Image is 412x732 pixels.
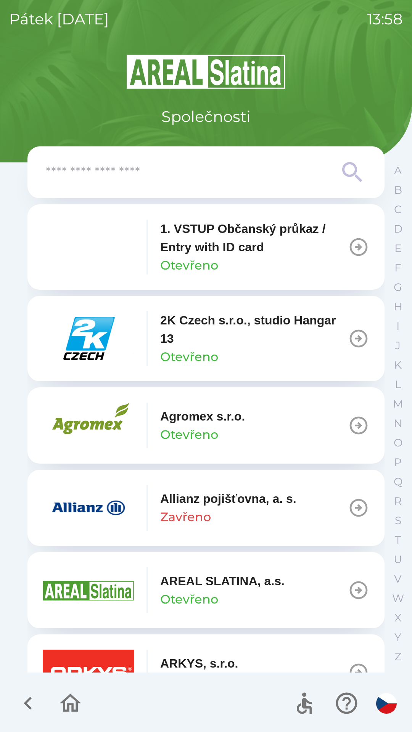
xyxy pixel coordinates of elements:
button: T [388,530,407,550]
button: 1. VSTUP Občanský průkaz / Entry with ID cardOtevřeno [27,204,385,290]
p: pátek [DATE] [9,8,109,30]
p: G [394,281,402,294]
p: B [394,183,402,197]
img: 79c93659-7a2c-460d-85f3-2630f0b529cc.png [43,224,134,270]
p: Otevřeno [160,348,218,366]
button: D [388,219,407,239]
button: P [388,453,407,472]
p: Q [394,475,402,488]
p: D [394,222,402,236]
button: S [388,511,407,530]
p: Otevřeno [160,256,218,274]
p: S [395,514,401,527]
button: W [388,589,407,608]
p: X [394,611,401,624]
img: Logo [27,53,385,90]
button: Y [388,628,407,647]
p: Allianz pojišťovna, a. s. [160,490,296,508]
button: H [388,297,407,316]
button: Agromex s.r.o.Otevřeno [27,387,385,464]
p: Y [394,631,401,644]
p: 2K Czech s.r.o., studio Hangar 13 [160,311,348,348]
button: AREAL SLATINA, a.s.Otevřeno [27,552,385,628]
p: C [394,203,402,216]
button: F [388,258,407,278]
p: J [395,339,401,352]
button: M [388,394,407,414]
button: Allianz pojišťovna, a. s.Zavřeno [27,470,385,546]
p: AREAL SLATINA, a.s. [160,572,285,590]
p: O [394,436,402,449]
p: Otevřeno [160,425,218,444]
p: T [395,533,401,547]
img: 46855577-05aa-44e5-9e88-426d6f140dc0.png [43,316,134,361]
p: Z [394,650,401,663]
img: 5feb7022-72b1-49ea-9745-3ad821b03008.png [43,650,134,695]
button: Q [388,472,407,491]
button: O [388,433,407,453]
p: Zavřeno [160,508,211,526]
p: 13:58 [367,8,403,30]
p: K [394,358,402,372]
p: L [395,378,401,391]
p: I [396,319,399,333]
img: aad3f322-fb90-43a2-be23-5ead3ef36ce5.png [43,567,134,613]
img: f3415073-8ef0-49a2-9816-fbbc8a42d535.png [43,485,134,531]
p: H [394,300,402,313]
button: A [388,161,407,180]
img: 33c739ec-f83b-42c3-a534-7980a31bd9ae.png [43,403,134,448]
button: L [388,375,407,394]
p: Agromex s.r.o. [160,407,245,425]
button: G [388,278,407,297]
p: U [394,553,402,566]
p: ARKYS, s.r.o. [160,654,238,673]
p: N [394,417,402,430]
button: R [388,491,407,511]
p: V [394,572,402,586]
button: N [388,414,407,433]
p: M [393,397,403,411]
button: Z [388,647,407,666]
p: A [394,164,402,177]
p: E [394,242,402,255]
button: J [388,336,407,355]
button: U [388,550,407,569]
button: C [388,200,407,219]
button: V [388,569,407,589]
p: R [394,494,402,508]
button: B [388,180,407,200]
button: ARKYS, s.r.o.Otevřeno [27,634,385,711]
button: X [388,608,407,628]
p: 1. VSTUP Občanský průkaz / Entry with ID card [160,220,348,256]
img: cs flag [376,693,397,714]
button: I [388,316,407,336]
button: 2K Czech s.r.o., studio Hangar 13Otevřeno [27,296,385,381]
p: Otevřeno [160,590,218,608]
button: E [388,239,407,258]
p: Společnosti [161,105,251,128]
button: K [388,355,407,375]
p: W [392,592,404,605]
p: P [394,456,402,469]
p: F [394,261,401,274]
